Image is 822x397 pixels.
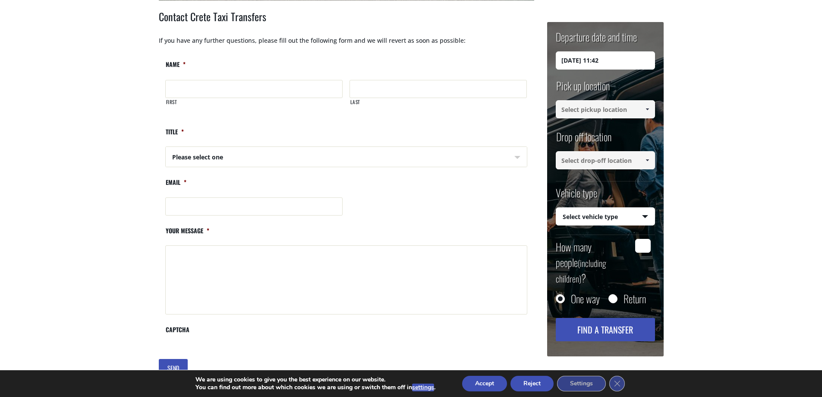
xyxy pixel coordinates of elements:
[462,376,507,391] button: Accept
[166,147,527,168] span: Please select one
[556,185,597,207] label: Vehicle type
[159,9,534,36] h2: Contact Crete Taxi Transfers
[609,376,625,391] button: Close GDPR Cookie Banner
[195,384,435,391] p: You can find out more about which cookies we are using or switch them off in .
[640,151,654,169] a: Show All Items
[412,384,434,391] button: settings
[165,60,186,76] label: Name
[556,29,637,51] label: Departure date and time
[195,376,435,384] p: We are using cookies to give you the best experience on our website.
[165,227,209,242] label: Your message
[556,151,655,169] input: Select drop-off location
[165,326,189,341] label: CAPTCHA
[556,78,610,100] label: Pick up location
[166,98,343,113] label: First
[556,239,630,286] label: How many people ?
[624,294,646,303] label: Return
[571,294,600,303] label: One way
[159,36,534,54] p: If you have any further questions, please fill out the following form and we will revert as soon ...
[510,376,554,391] button: Reject
[556,208,655,226] span: Select vehicle type
[159,359,188,377] input: SEND
[556,257,606,285] small: (including children)
[640,100,654,118] a: Show All Items
[556,318,655,341] button: Find a transfer
[165,128,184,143] label: Title
[556,129,611,151] label: Drop off location
[350,98,527,113] label: Last
[557,376,606,391] button: Settings
[165,178,186,194] label: Email
[556,100,655,118] input: Select pickup location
